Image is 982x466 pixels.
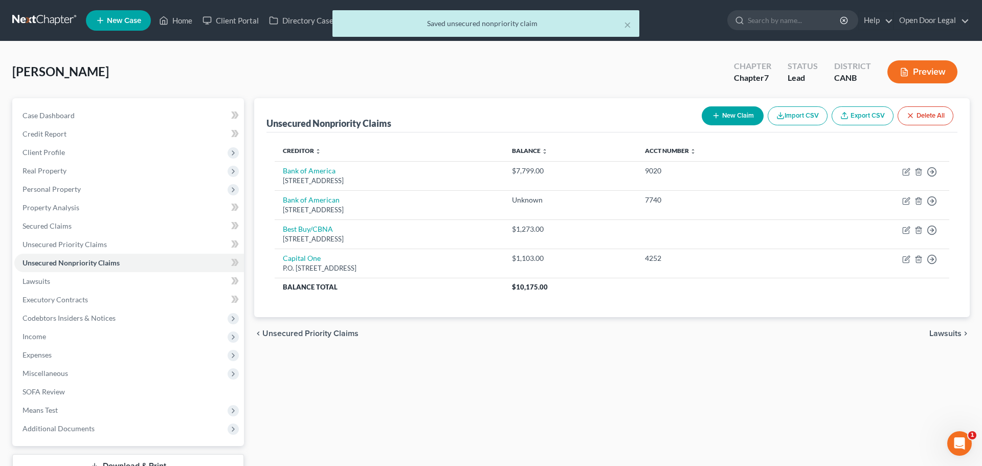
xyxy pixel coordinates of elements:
[283,225,333,233] a: Best Buy/CBNA
[23,185,81,193] span: Personal Property
[23,240,107,249] span: Unsecured Priority Claims
[283,254,321,262] a: Capital One
[23,277,50,285] span: Lawsuits
[23,166,66,175] span: Real Property
[14,217,244,235] a: Secured Claims
[262,329,359,338] span: Unsecured Priority Claims
[23,295,88,304] span: Executory Contracts
[23,203,79,212] span: Property Analysis
[645,147,696,154] a: Acct Number unfold_more
[283,195,340,204] a: Bank of American
[512,195,629,205] div: Unknown
[14,125,244,143] a: Credit Report
[768,106,828,125] button: Import CSV
[23,221,72,230] span: Secured Claims
[542,148,548,154] i: unfold_more
[962,329,970,338] i: chevron_right
[23,387,65,396] span: SOFA Review
[23,148,65,157] span: Client Profile
[23,424,95,433] span: Additional Documents
[832,106,894,125] a: Export CSV
[834,60,871,72] div: District
[887,60,957,83] button: Preview
[734,72,771,84] div: Chapter
[834,72,871,84] div: CANB
[254,329,359,338] button: chevron_left Unsecured Priority Claims
[14,383,244,401] a: SOFA Review
[283,263,496,273] div: P.O. [STREET_ADDRESS]
[23,350,52,359] span: Expenses
[512,166,629,176] div: $7,799.00
[23,406,58,414] span: Means Test
[14,106,244,125] a: Case Dashboard
[645,195,800,205] div: 7740
[275,278,504,296] th: Balance Total
[512,283,548,291] span: $10,175.00
[702,106,764,125] button: New Claim
[14,254,244,272] a: Unsecured Nonpriority Claims
[23,258,120,267] span: Unsecured Nonpriority Claims
[266,117,391,129] div: Unsecured Nonpriority Claims
[734,60,771,72] div: Chapter
[23,129,66,138] span: Credit Report
[898,106,953,125] button: Delete All
[14,291,244,309] a: Executory Contracts
[283,205,496,215] div: [STREET_ADDRESS]
[764,73,769,82] span: 7
[23,369,68,378] span: Miscellaneous
[512,224,629,234] div: $1,273.00
[23,314,116,322] span: Codebtors Insiders & Notices
[341,18,631,29] div: Saved unsecured nonpriority claim
[968,431,976,439] span: 1
[929,329,970,338] button: Lawsuits chevron_right
[645,166,800,176] div: 9020
[512,253,629,263] div: $1,103.00
[645,253,800,263] div: 4252
[14,235,244,254] a: Unsecured Priority Claims
[788,60,818,72] div: Status
[283,176,496,186] div: [STREET_ADDRESS]
[14,272,244,291] a: Lawsuits
[14,198,244,217] a: Property Analysis
[315,148,321,154] i: unfold_more
[23,332,46,341] span: Income
[929,329,962,338] span: Lawsuits
[624,18,631,31] button: ×
[283,234,496,244] div: [STREET_ADDRESS]
[512,147,548,154] a: Balance unfold_more
[947,431,972,456] iframe: Intercom live chat
[283,147,321,154] a: Creditor unfold_more
[283,166,336,175] a: Bank of America
[690,148,696,154] i: unfold_more
[23,111,75,120] span: Case Dashboard
[12,64,109,79] span: [PERSON_NAME]
[788,72,818,84] div: Lead
[254,329,262,338] i: chevron_left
